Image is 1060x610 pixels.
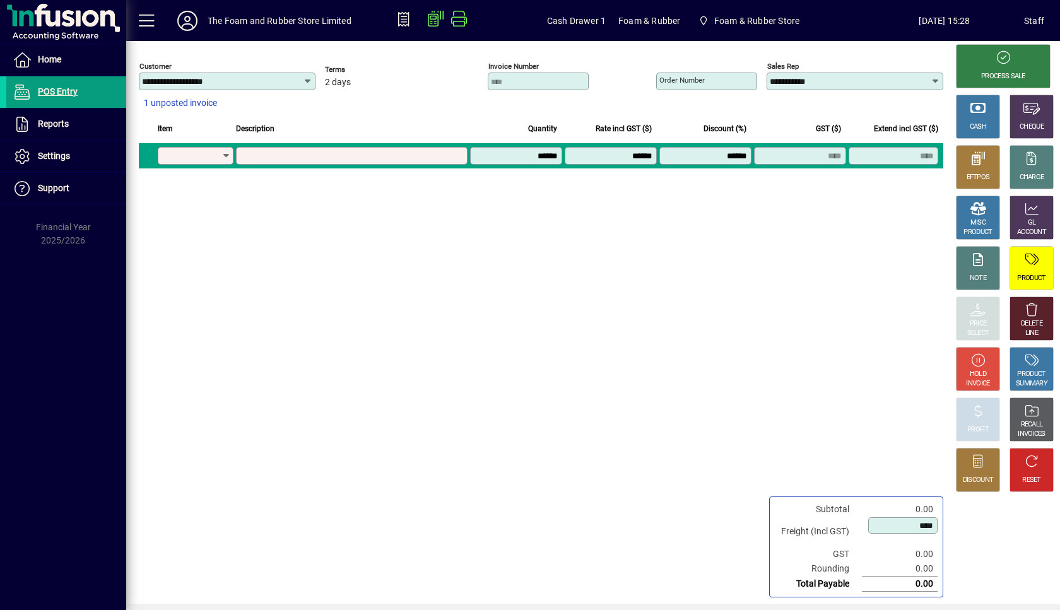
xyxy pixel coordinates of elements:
[158,122,173,136] span: Item
[167,9,208,32] button: Profile
[1025,329,1038,338] div: LINE
[659,76,705,85] mat-label: Order number
[1020,122,1044,132] div: CHEQUE
[1016,379,1047,389] div: SUMMARY
[596,122,652,136] span: Rate incl GST ($)
[963,476,993,485] div: DISCOUNT
[1017,228,1046,237] div: ACCOUNT
[1022,476,1041,485] div: RESET
[139,92,222,115] button: 1 unposted invoice
[38,151,70,161] span: Settings
[1018,430,1045,439] div: INVOICES
[38,86,78,97] span: POS Entry
[1017,370,1045,379] div: PRODUCT
[967,329,989,338] div: SELECT
[967,173,990,182] div: EFTPOS
[618,11,680,31] span: Foam & Rubber
[1021,319,1042,329] div: DELETE
[38,119,69,129] span: Reports
[325,66,401,74] span: Terms
[236,122,274,136] span: Description
[775,547,862,561] td: GST
[208,11,351,31] div: The Foam and Rubber Store Limited
[1017,274,1045,283] div: PRODUCT
[1021,420,1043,430] div: RECALL
[6,109,126,140] a: Reports
[970,370,986,379] div: HOLD
[816,122,841,136] span: GST ($)
[970,218,986,228] div: MISC
[862,547,938,561] td: 0.00
[981,72,1025,81] div: PROCESS SALE
[528,122,557,136] span: Quantity
[775,517,862,547] td: Freight (Incl GST)
[865,11,1024,31] span: [DATE] 15:28
[693,9,804,32] span: Foam & Rubber Store
[1020,173,1044,182] div: CHARGE
[874,122,938,136] span: Extend incl GST ($)
[1024,11,1044,31] div: Staff
[139,62,172,71] mat-label: Customer
[775,561,862,577] td: Rounding
[970,319,987,329] div: PRICE
[488,62,539,71] mat-label: Invoice number
[775,502,862,517] td: Subtotal
[970,274,986,283] div: NOTE
[325,78,351,88] span: 2 days
[38,183,69,193] span: Support
[963,228,992,237] div: PRODUCT
[862,502,938,517] td: 0.00
[966,379,989,389] div: INVOICE
[862,561,938,577] td: 0.00
[6,173,126,204] a: Support
[767,62,799,71] mat-label: Sales rep
[862,577,938,592] td: 0.00
[714,11,799,31] span: Foam & Rubber Store
[547,11,606,31] span: Cash Drawer 1
[1028,218,1036,228] div: GL
[6,44,126,76] a: Home
[6,141,126,172] a: Settings
[967,425,989,435] div: PROFIT
[144,97,217,110] span: 1 unposted invoice
[970,122,986,132] div: CASH
[704,122,746,136] span: Discount (%)
[775,577,862,592] td: Total Payable
[38,54,61,64] span: Home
